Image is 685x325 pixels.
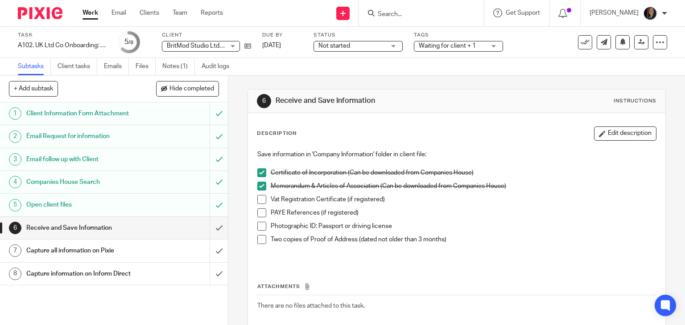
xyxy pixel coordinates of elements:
[9,107,21,120] div: 1
[271,168,656,177] p: Certificate of Incorporation (Can be downloaded from Companies House)
[314,32,403,39] label: Status
[173,8,187,17] a: Team
[136,58,156,75] a: Files
[262,32,302,39] label: Due by
[26,267,143,280] h1: Capture information on Inform Direct
[162,58,195,75] a: Notes (1)
[111,8,126,17] a: Email
[271,208,656,217] p: PAYE References (if registered)
[9,244,21,257] div: 7
[271,235,656,244] p: Two copies of Proof of Address (dated not older than 3 months)
[9,199,21,211] div: 5
[83,8,98,17] a: Work
[9,130,21,143] div: 2
[104,58,129,75] a: Emails
[506,10,540,16] span: Get Support
[124,37,133,47] div: 5
[26,244,143,257] h1: Capture all information on Pixie
[9,153,21,166] div: 3
[162,32,251,39] label: Client
[26,198,143,211] h1: Open client files
[276,96,475,106] h1: Receive and Save Information
[18,32,107,39] label: Task
[271,222,656,231] p: Photographic ID: Passport or driving license
[614,97,656,105] div: Instructions
[590,8,639,17] p: [PERSON_NAME]
[257,130,297,137] p: Description
[9,268,21,280] div: 8
[271,182,656,191] p: Memorandum & Articles of Association (Can be downloaded from Companies House)
[128,40,133,45] small: /8
[26,153,143,166] h1: Email follow up with Client
[167,43,251,49] span: BritMod Studio Ltd - GUK2516
[202,58,236,75] a: Audit logs
[140,8,159,17] a: Clients
[318,43,350,49] span: Not started
[377,11,457,19] input: Search
[26,130,143,143] h1: Email Request for information
[169,85,214,93] span: Hide completed
[9,81,58,96] button: + Add subtask
[201,8,223,17] a: Reports
[257,303,365,309] span: There are no files attached to this task.
[58,58,97,75] a: Client tasks
[18,7,62,19] img: Pixie
[156,81,219,96] button: Hide completed
[26,221,143,235] h1: Receive and Save Information
[26,175,143,189] h1: Companies House Search
[643,6,657,20] img: Screenshot%202023-08-23%20174648.png
[419,43,476,49] span: Waiting for client + 1
[594,126,656,141] button: Edit description
[257,150,656,159] p: Save information in 'Company Information' folder in client file:
[26,107,143,120] h1: Client Information Form Attachment
[9,222,21,234] div: 6
[257,94,271,108] div: 6
[257,284,300,289] span: Attachments
[414,32,503,39] label: Tags
[18,41,107,50] div: A102. UK Ltd Co Onboarding: Request Information
[271,195,656,204] p: Vat Registration Certificate (if registered)
[9,176,21,188] div: 4
[18,58,51,75] a: Subtasks
[262,42,281,49] span: [DATE]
